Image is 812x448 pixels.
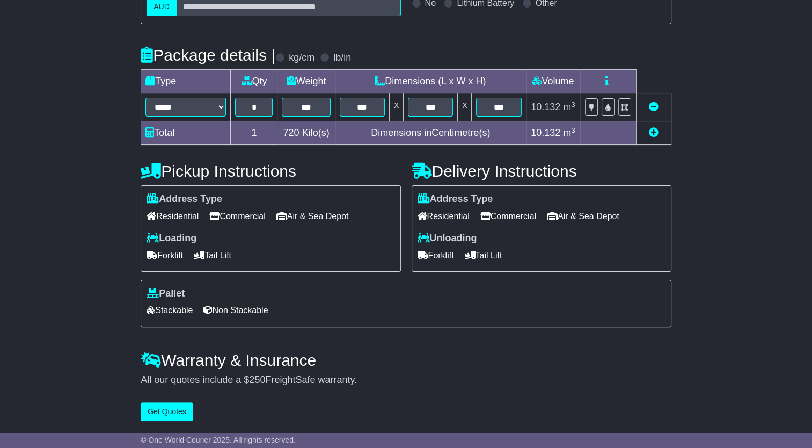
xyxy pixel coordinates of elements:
td: Dimensions in Centimetre(s) [335,121,526,145]
button: Get Quotes [141,402,193,421]
label: kg/cm [289,52,314,64]
span: 10.132 [531,102,560,112]
span: Forklift [418,247,454,264]
label: Unloading [418,233,477,244]
span: Stackable [147,302,193,319]
td: Qty [231,70,277,93]
span: © One World Courier 2025. All rights reserved. [141,436,296,444]
h4: Pickup Instructions [141,162,400,180]
td: Dimensions (L x W x H) [335,70,526,93]
label: lb/in [333,52,351,64]
td: Total [141,121,231,145]
label: Address Type [418,193,493,205]
label: Pallet [147,288,185,300]
span: Tail Lift [194,247,231,264]
span: 250 [249,374,265,385]
td: 1 [231,121,277,145]
span: 10.132 [531,127,560,138]
span: Air & Sea Depot [547,208,619,225]
div: All our quotes include a $ FreightSafe warranty. [141,374,671,386]
label: Loading [147,233,196,244]
span: Forklift [147,247,183,264]
td: x [458,93,472,121]
span: Non Stackable [203,302,268,319]
span: Residential [147,208,199,225]
span: Residential [418,208,470,225]
h4: Delivery Instructions [412,162,671,180]
span: Tail Lift [465,247,502,264]
a: Remove this item [649,102,659,112]
span: Commercial [209,208,265,225]
span: m [563,127,575,138]
td: Type [141,70,231,93]
sup: 3 [571,126,575,134]
span: 720 [283,127,299,138]
h4: Package details | [141,46,275,64]
span: Air & Sea Depot [276,208,349,225]
td: Volume [526,70,580,93]
h4: Warranty & Insurance [141,351,671,369]
td: x [390,93,404,121]
td: Kilo(s) [277,121,335,145]
a: Add new item [649,127,659,138]
label: Address Type [147,193,222,205]
span: m [563,102,575,112]
span: Commercial [480,208,536,225]
td: Weight [277,70,335,93]
sup: 3 [571,100,575,109]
